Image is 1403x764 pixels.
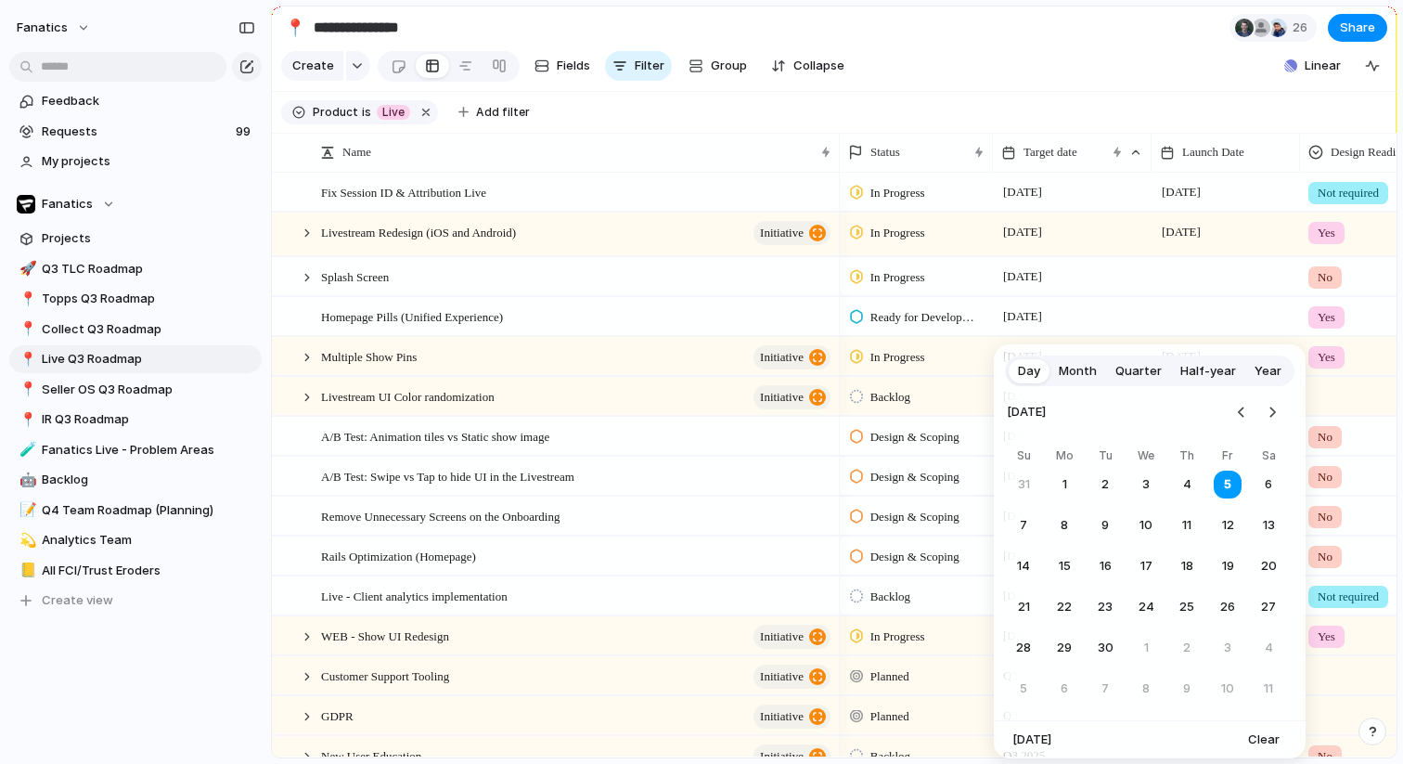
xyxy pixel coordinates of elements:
[1252,550,1285,583] button: Saturday, September 20th, 2025
[1009,356,1049,386] button: Day
[1252,509,1285,542] button: Saturday, September 13th, 2025
[1248,731,1280,749] span: Clear
[1048,468,1081,501] button: Monday, September 1st, 2025
[1129,631,1163,665] button: Wednesday, October 1st, 2025
[1088,509,1122,542] button: Tuesday, September 9th, 2025
[1252,447,1285,468] th: Saturday
[1059,362,1097,381] span: Month
[1018,362,1040,381] span: Day
[1259,399,1285,425] button: Go to the Next Month
[1170,447,1203,468] th: Thursday
[1088,447,1122,468] th: Tuesday
[1211,672,1244,706] button: Friday, October 10th, 2025
[1088,631,1122,665] button: Tuesday, September 30th, 2025
[1129,447,1163,468] th: Wednesday
[1048,550,1081,583] button: Monday, September 15th, 2025
[1048,590,1081,624] button: Monday, September 22nd, 2025
[1252,672,1285,706] button: Saturday, October 11th, 2025
[1171,356,1245,386] button: Half-year
[1007,392,1046,433] span: [DATE]
[1007,447,1040,468] th: Sunday
[1088,590,1122,624] button: Tuesday, September 23rd, 2025
[1170,550,1203,583] button: Thursday, September 18th, 2025
[1007,631,1040,665] button: Sunday, September 28th, 2025
[1211,631,1244,665] button: Friday, October 3rd, 2025
[1129,550,1163,583] button: Wednesday, September 17th, 2025
[1007,468,1040,501] button: Sunday, August 31st, 2025
[1048,672,1081,706] button: Monday, October 6th, 2025
[1170,631,1203,665] button: Thursday, October 2nd, 2025
[1252,468,1285,501] button: Saturday, September 6th, 2025
[1245,356,1291,386] button: Year
[1088,468,1122,501] button: Tuesday, September 2nd, 2025
[1106,356,1171,386] button: Quarter
[1088,550,1122,583] button: Tuesday, September 16th, 2025
[1007,447,1285,706] table: September 2025
[1211,509,1244,542] button: Friday, September 12th, 2025
[1129,672,1163,706] button: Wednesday, October 8th, 2025
[1170,468,1203,501] button: Thursday, September 4th, 2025
[1115,362,1162,381] span: Quarter
[1252,590,1285,624] button: Saturday, September 27th, 2025
[1255,362,1281,381] span: Year
[1048,509,1081,542] button: Monday, September 8th, 2025
[1088,672,1122,706] button: Tuesday, October 7th, 2025
[1241,727,1287,753] button: Clear
[1007,590,1040,624] button: Sunday, September 21st, 2025
[1048,447,1081,468] th: Monday
[1129,509,1163,542] button: Wednesday, September 10th, 2025
[1211,468,1244,501] button: Friday, September 5th, 2025, selected
[1180,362,1236,381] span: Half-year
[1012,731,1051,749] span: [DATE]
[1170,590,1203,624] button: Thursday, September 25th, 2025
[1048,631,1081,665] button: Monday, September 29th, 2025
[1211,590,1244,624] button: Friday, September 26th, 2025
[1007,672,1040,706] button: Sunday, October 5th, 2025
[1049,356,1106,386] button: Month
[1007,550,1040,583] button: Sunday, September 14th, 2025
[1170,672,1203,706] button: Thursday, October 9th, 2025
[1007,509,1040,542] button: Sunday, September 7th, 2025
[1211,447,1244,468] th: Friday
[1211,550,1244,583] button: Friday, September 19th, 2025
[1229,399,1255,425] button: Go to the Previous Month
[1129,468,1163,501] button: Wednesday, September 3rd, 2025
[1170,509,1203,542] button: Thursday, September 11th, 2025
[1129,590,1163,624] button: Wednesday, September 24th, 2025
[1252,631,1285,665] button: Saturday, October 4th, 2025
